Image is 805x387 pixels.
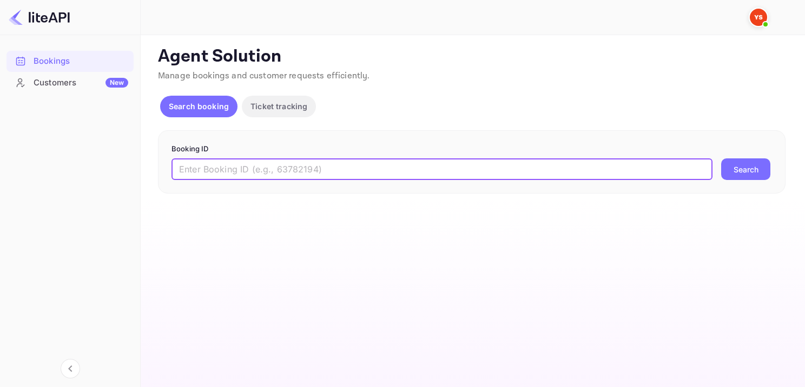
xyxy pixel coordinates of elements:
img: LiteAPI logo [9,9,70,26]
p: Ticket tracking [250,101,307,112]
img: Yandex Support [750,9,767,26]
div: New [105,78,128,88]
p: Booking ID [171,144,772,155]
a: CustomersNew [6,72,134,92]
button: Search [721,158,770,180]
div: Bookings [34,55,128,68]
div: CustomersNew [6,72,134,94]
span: Manage bookings and customer requests efficiently. [158,70,370,82]
button: Collapse navigation [61,359,80,378]
div: Bookings [6,51,134,72]
p: Agent Solution [158,46,786,68]
a: Bookings [6,51,134,71]
p: Search booking [169,101,229,112]
input: Enter Booking ID (e.g., 63782194) [171,158,712,180]
div: Customers [34,77,128,89]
